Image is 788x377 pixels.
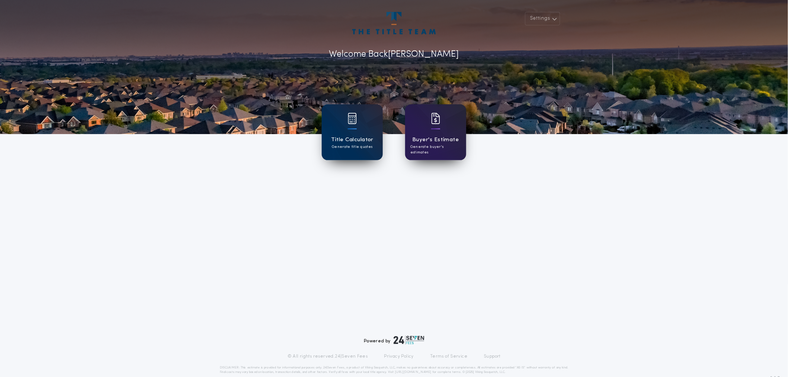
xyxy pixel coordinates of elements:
p: DISCLAIMER: This estimate is provided for informational purposes only. 24|Seven Fees, a product o... [220,365,568,374]
h1: Buyer's Estimate [412,136,459,144]
p: Welcome Back [PERSON_NAME] [329,48,459,61]
a: card iconBuyer's EstimateGenerate buyer's estimates [405,104,466,160]
img: logo [394,336,424,345]
p: © All rights reserved. 24|Seven Fees [287,354,368,359]
img: card icon [348,113,357,124]
a: Support [484,354,501,359]
div: Powered by [364,336,424,345]
h1: Title Calculator [331,136,374,144]
p: Generate buyer's estimates [410,144,461,155]
a: Terms of Service [430,354,467,359]
img: account-logo [352,12,436,34]
button: Settings [525,12,560,25]
p: Generate title quotes [332,144,372,150]
a: card iconTitle CalculatorGenerate title quotes [322,104,383,160]
a: [URL][DOMAIN_NAME] [395,371,432,374]
img: card icon [431,113,440,124]
a: Privacy Policy [384,354,414,359]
